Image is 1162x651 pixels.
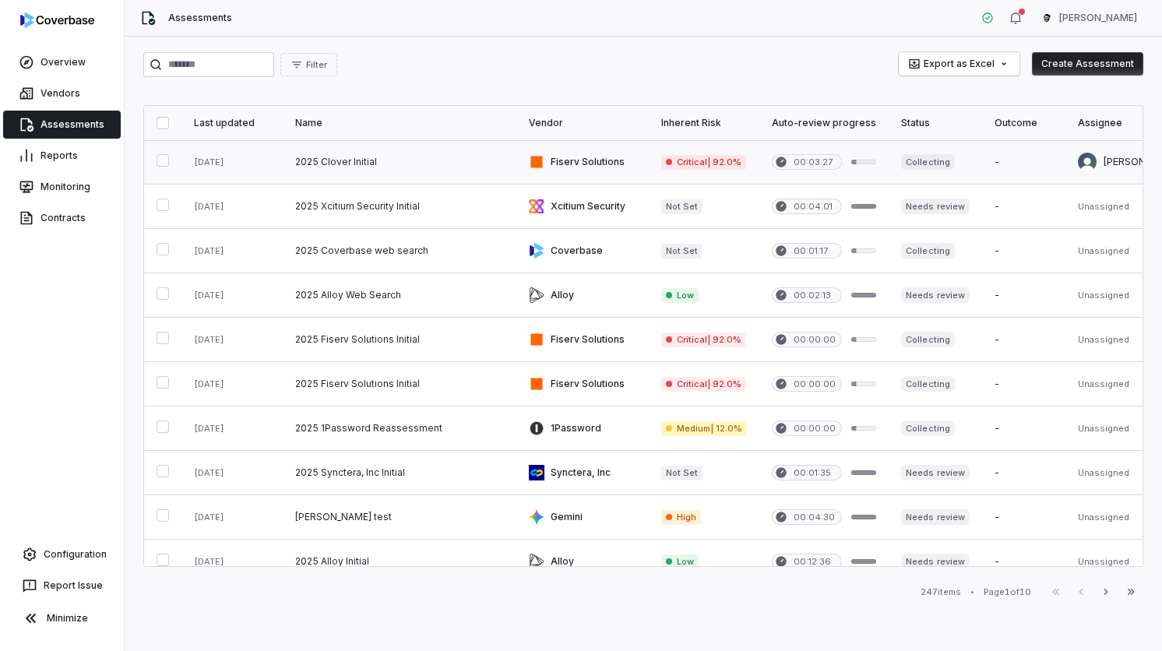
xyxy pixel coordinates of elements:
td: - [982,273,1065,318]
span: Filter [306,59,327,71]
td: - [982,140,1065,185]
a: Configuration [6,540,118,568]
div: • [970,586,974,597]
td: - [982,406,1065,451]
div: Last updated [194,117,270,129]
td: - [982,318,1065,362]
div: Status [901,117,969,129]
img: logo-D7KZi-bG.svg [20,12,94,28]
td: - [982,451,1065,495]
a: Monitoring [3,173,121,201]
button: Filter [280,53,337,76]
a: Vendors [3,79,121,107]
div: Name [295,117,504,129]
a: Contracts [3,204,121,232]
button: Report Issue [6,572,118,600]
div: Vendor [529,117,636,129]
img: Brian Ball avatar [1078,153,1097,171]
a: Overview [3,48,121,76]
button: Gus Cuddy avatar[PERSON_NAME] [1031,6,1146,30]
img: Gus Cuddy avatar [1041,12,1053,24]
td: - [982,229,1065,273]
div: Page 1 of 10 [984,586,1031,598]
span: Assessments [168,12,232,24]
td: - [982,495,1065,540]
div: 247 items [921,586,961,598]
td: - [982,362,1065,406]
a: Reports [3,142,121,170]
td: - [982,540,1065,584]
div: Inherent Risk [661,117,747,129]
button: Minimize [6,603,118,634]
div: Auto-review progress [772,117,876,129]
button: Export as Excel [899,52,1019,76]
td: - [982,185,1065,229]
button: Create Assessment [1032,52,1143,76]
a: Assessments [3,111,121,139]
span: [PERSON_NAME] [1059,12,1137,24]
div: Outcome [995,117,1053,129]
